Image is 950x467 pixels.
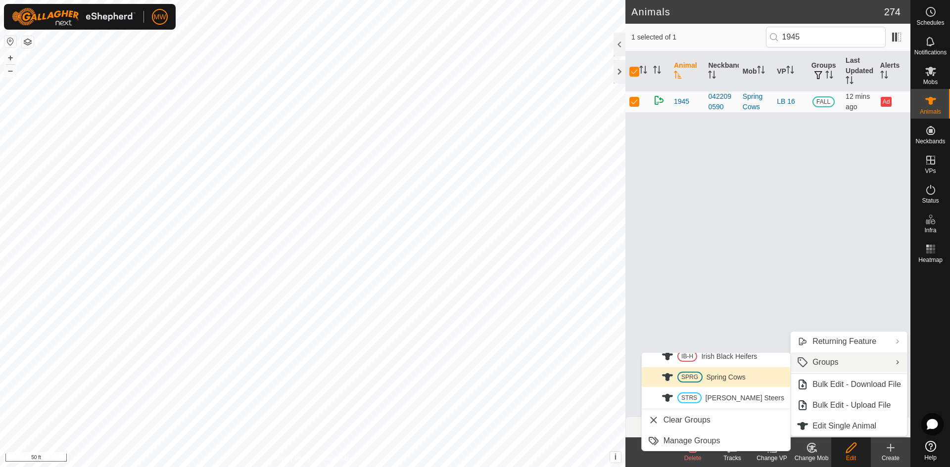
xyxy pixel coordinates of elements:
span: Notifications [914,49,947,55]
span: 1945 [674,96,689,107]
span: 26 Aug 2025, 8:34 am [846,92,870,111]
a: Help [911,437,950,465]
span: Groups [812,356,838,368]
p-sorticon: Activate to sort [653,67,661,75]
span: Bulk Edit - Download File [812,379,901,390]
span: Help [924,455,937,461]
button: – [4,65,16,77]
span: Neckbands [915,138,945,144]
span: Clear Groups [664,414,711,426]
p-sorticon: Activate to sort [674,72,682,80]
p-sorticon: Activate to sort [846,78,854,85]
th: Neckband [704,51,738,91]
span: [PERSON_NAME] Steers [706,393,785,403]
button: Reset Map [4,36,16,47]
li: <i aria-hidden="true" class="label-attachment-status"></i> <i aria-hidden="true" class="label-typ... [642,388,790,408]
span: i [615,453,617,461]
span: 1 selected of 1 [631,32,766,42]
li: <i aria-hidden="true" class="label-attachment-status"></i> <i aria-hidden="true" class="label-typ... [642,346,790,366]
span: Manage Groups [664,435,720,447]
th: Last Updated [842,51,876,91]
span: Edit Single Animal [812,420,876,432]
a: Privacy Policy [274,454,311,463]
img: Gallagher Logo [12,8,136,26]
p-sorticon: Activate to sort [639,67,647,75]
li: Bulk Edit - Download File [791,375,907,394]
span: Bulk Edit - Upload File [812,399,891,411]
li: Clear Groups [642,410,790,430]
li: Manage Groups [642,431,790,451]
div: Create [871,454,910,463]
div: Change Mob [792,454,831,463]
span: Heatmap [918,257,943,263]
th: Mob [739,51,773,91]
span: Status [922,198,939,204]
li: <i aria-hidden="true" class="label-attachment-status"></i> <i aria-hidden="true" class="label-typ... [642,367,790,387]
span: 274 [884,4,901,19]
span: Spring Cows [707,372,746,382]
div: Change VP [752,454,792,463]
li: Bulk Edit - Upload File [791,395,907,415]
span: Mobs [923,79,938,85]
button: + [4,52,16,64]
span: Irish Black Heifers [702,351,758,362]
p-sorticon: Activate to sort [708,72,716,80]
div: Tracks [712,454,752,463]
span: FALL [812,96,835,107]
input: Search (S) [766,27,886,47]
li: Returning Feature [791,332,907,351]
h2: Animals [631,6,884,18]
span: Animals [920,109,941,115]
div: Edit [831,454,871,463]
button: Ad [881,97,892,107]
div: 0422090590 [708,91,734,112]
span: Schedules [916,20,944,26]
span: Delete [684,455,702,462]
div: SPRG [677,372,703,382]
span: Infra [924,227,936,233]
li: Edit Single Animal [791,416,907,436]
span: VPs [925,168,936,174]
th: VP [773,51,807,91]
button: Map Layers [22,36,34,48]
div: IB-H [677,351,698,362]
p-sorticon: Activate to sort [786,67,794,75]
div: Spring Cows [743,91,769,112]
p-sorticon: Activate to sort [825,72,833,80]
a: LB 16 [777,97,795,105]
li: Groups [791,352,907,372]
a: Contact Us [323,454,352,463]
th: Groups [807,51,842,91]
span: MW [154,12,166,22]
th: Alerts [876,51,910,91]
img: returning on [653,94,665,106]
div: STRS [677,392,702,403]
p-sorticon: Activate to sort [880,72,888,80]
span: Returning Feature [812,336,876,347]
p-sorticon: Activate to sort [757,67,765,75]
button: i [610,452,621,463]
th: Animal [670,51,704,91]
ul: Groups [641,352,791,451]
